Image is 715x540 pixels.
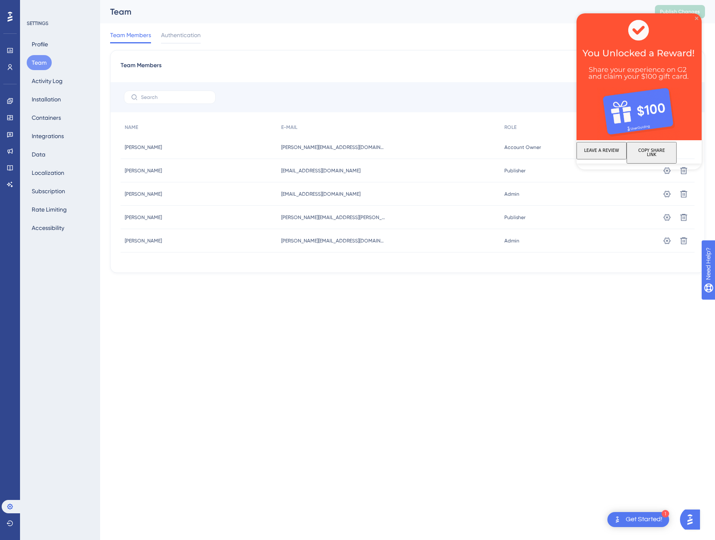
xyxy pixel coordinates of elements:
span: Publish Changes [660,8,700,15]
button: Accessibility [27,220,69,235]
span: Publisher [504,167,526,174]
span: ROLE [504,124,516,131]
div: SETTINGS [27,20,94,27]
span: Team Members [110,30,151,40]
span: Account Owner [504,144,541,151]
button: Activity Log [27,73,68,88]
button: Integrations [27,129,69,144]
span: Publisher [504,214,526,221]
span: Authentication [161,30,201,40]
span: [PERSON_NAME] [125,191,162,197]
span: [PERSON_NAME] [125,167,162,174]
button: Containers [27,110,66,125]
button: Subscription [27,184,70,199]
span: [PERSON_NAME] [125,144,162,151]
div: 1 [662,510,669,517]
button: COPY SHARE LINK [50,129,100,150]
input: Search [141,94,209,100]
span: [PERSON_NAME][EMAIL_ADDRESS][DOMAIN_NAME] [281,144,385,151]
span: Need Help? [20,2,52,12]
img: launcher-image-alternative-text [612,515,622,525]
span: Admin [504,237,519,244]
div: Get Started! [626,515,662,524]
span: NAME [125,124,138,131]
div: Team [110,6,634,18]
span: [PERSON_NAME][EMAIL_ADDRESS][PERSON_NAME][DOMAIN_NAME] [281,214,385,221]
span: [PERSON_NAME][EMAIL_ADDRESS][DOMAIN_NAME] [281,237,385,244]
div: Close Preview [118,3,122,7]
div: Open Get Started! checklist, remaining modules: 1 [607,512,669,527]
button: Publish Changes [655,5,705,18]
span: Admin [504,191,519,197]
button: Data [27,147,50,162]
span: [PERSON_NAME] [125,237,162,244]
button: Rate Limiting [27,202,72,217]
button: Profile [27,37,53,52]
span: [PERSON_NAME] [125,214,162,221]
span: Team Members [121,61,161,76]
span: [EMAIL_ADDRESS][DOMAIN_NAME] [281,191,360,197]
span: [EMAIL_ADDRESS][DOMAIN_NAME] [281,167,360,174]
button: Localization [27,165,69,180]
iframe: UserGuiding AI Assistant Launcher [680,507,705,532]
button: Team [27,55,52,70]
button: Installation [27,92,66,107]
span: E-MAIL [281,124,297,131]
